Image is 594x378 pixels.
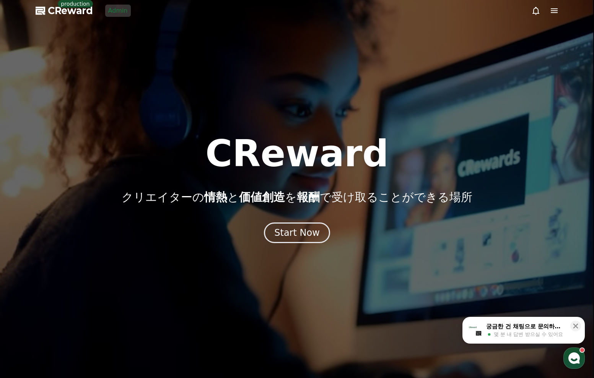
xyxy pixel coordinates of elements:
span: CReward [48,5,93,17]
span: 설정 [118,254,127,260]
span: 価値創造 [239,190,285,204]
a: 홈 [2,242,50,261]
a: 설정 [99,242,147,261]
span: 대화 [70,254,79,260]
a: CReward [36,5,93,17]
span: 홈 [24,254,29,260]
span: 報酬 [297,190,320,204]
span: 情熱 [204,190,227,204]
a: Start Now [264,230,330,237]
h1: CReward [205,135,389,172]
div: Start Now [274,227,320,239]
button: Start Now [264,222,330,243]
a: 대화 [50,242,99,261]
a: Admin [105,5,131,17]
p: クリエイターの と を で受け取ることができる場所 [122,190,472,204]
